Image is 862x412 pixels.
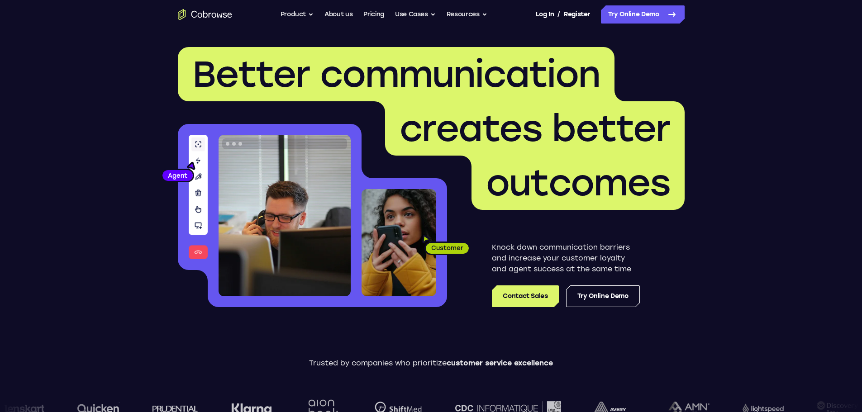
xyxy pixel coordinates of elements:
[152,405,198,412] img: prudential
[447,359,553,367] span: customer service excellence
[362,189,436,296] img: A customer holding their phone
[557,9,560,20] span: /
[395,5,436,24] button: Use Cases
[178,9,232,20] a: Go to the home page
[219,135,351,296] img: A customer support agent talking on the phone
[363,5,384,24] a: Pricing
[486,161,670,204] span: outcomes
[400,107,670,150] span: creates better
[192,52,600,96] span: Better communication
[566,285,640,307] a: Try Online Demo
[324,5,352,24] a: About us
[281,5,314,24] button: Product
[492,285,558,307] a: Contact Sales
[564,5,590,24] a: Register
[601,5,685,24] a: Try Online Demo
[536,5,554,24] a: Log In
[492,242,640,275] p: Knock down communication barriers and increase your customer loyalty and agent success at the sam...
[447,5,487,24] button: Resources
